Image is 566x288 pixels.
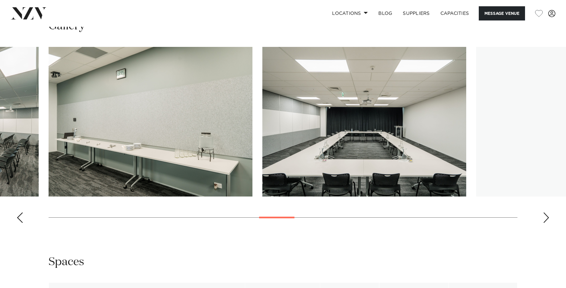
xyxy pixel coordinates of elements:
[479,6,525,20] button: Message Venue
[373,6,397,20] a: BLOG
[262,47,466,197] swiper-slide: 15 / 29
[11,7,47,19] img: nzv-logo.png
[435,6,474,20] a: Capacities
[327,6,373,20] a: Locations
[397,6,435,20] a: SUPPLIERS
[49,255,84,270] h2: Spaces
[49,47,252,197] swiper-slide: 14 / 29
